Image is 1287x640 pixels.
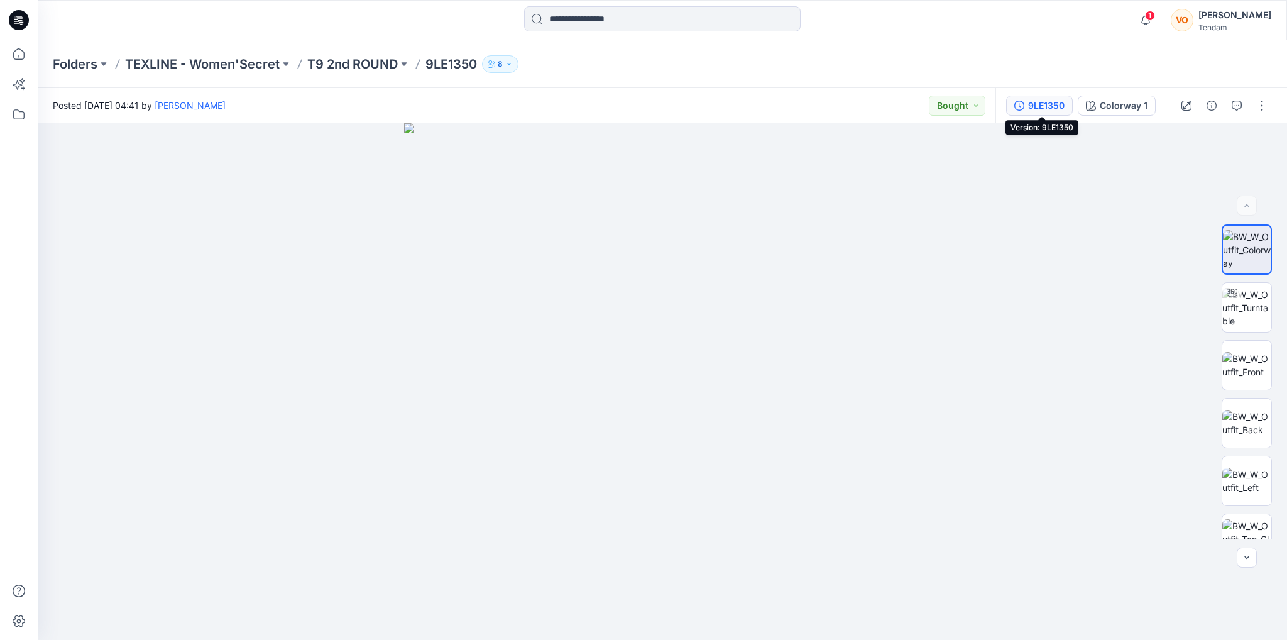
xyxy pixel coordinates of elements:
[1171,9,1193,31] div: VO
[1222,352,1271,378] img: BW_W_Outfit_Front
[1202,96,1222,116] button: Details
[53,55,97,73] a: Folders
[1145,11,1155,21] span: 1
[1222,468,1271,494] img: BW_W_Outfit_Left
[498,57,503,71] p: 8
[1078,96,1156,116] button: Colorway 1
[1198,8,1271,23] div: [PERSON_NAME]
[1222,519,1271,559] img: BW_W_Outfit_Top_CloseUp
[1222,410,1271,436] img: BW_W_Outfit_Back
[1006,96,1073,116] button: 9LE1350
[53,99,226,112] span: Posted [DATE] 04:41 by
[1100,99,1147,113] div: Colorway 1
[425,55,477,73] p: 9LE1350
[1028,99,1065,113] div: 9LE1350
[1223,230,1271,270] img: BW_W_Outfit_Colorway
[1198,23,1271,32] div: Tendam
[404,123,921,640] img: eyJhbGciOiJIUzI1NiIsImtpZCI6IjAiLCJzbHQiOiJzZXMiLCJ0eXAiOiJKV1QifQ.eyJkYXRhIjp7InR5cGUiOiJzdG9yYW...
[1222,288,1271,328] img: BW_W_Outfit_Turntable
[155,100,226,111] a: [PERSON_NAME]
[125,55,280,73] a: TEXLINE - Women'Secret
[482,55,518,73] button: 8
[307,55,398,73] a: T9 2nd ROUND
